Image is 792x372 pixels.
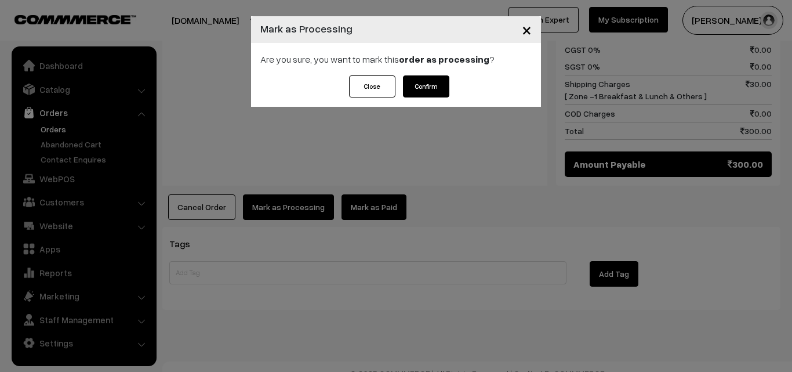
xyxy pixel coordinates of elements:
[513,12,541,48] button: Close
[349,75,395,97] button: Close
[260,21,353,37] h4: Mark as Processing
[403,75,449,97] button: Confirm
[522,19,532,40] span: ×
[251,43,541,75] div: Are you sure, you want to mark this ?
[399,53,489,65] strong: order as processing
